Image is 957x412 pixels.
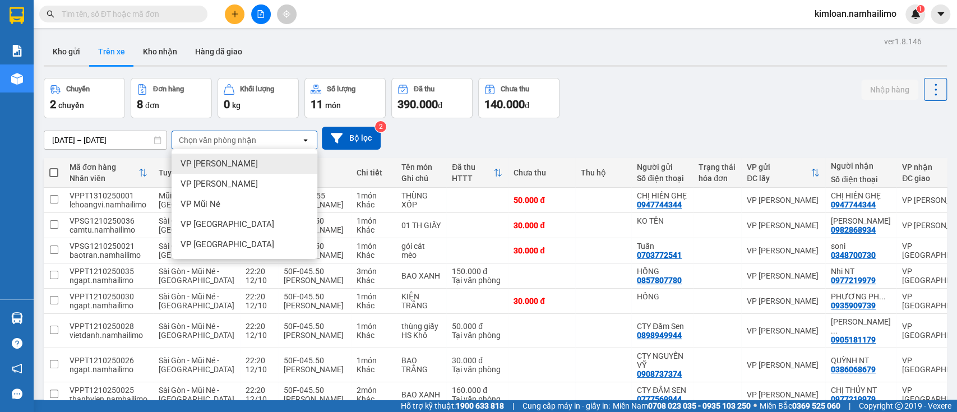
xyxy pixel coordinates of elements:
div: [PERSON_NAME] [284,331,345,340]
div: PHƯƠNG PHI NT [831,292,891,301]
div: 0982868934 [831,225,876,234]
div: 1 món [357,216,390,225]
div: QUỲNH NT [831,356,891,365]
span: Sài Gòn - Mũi Né - [GEOGRAPHIC_DATA] [159,386,234,404]
div: lehoangvi.namhailimo [70,200,147,209]
button: Chuyến2chuyến [44,78,125,118]
img: logo-vxr [10,7,24,24]
div: Số điện thoại [637,174,687,183]
div: 12/10 [246,395,272,404]
div: Trạng thái [699,163,736,172]
button: caret-down [931,4,950,24]
button: Khối lượng0kg [218,78,299,118]
div: 30.000 đ [452,356,502,365]
div: Khác [357,331,390,340]
ul: Menu [172,149,317,259]
div: Tại văn phòng [452,276,502,285]
span: Mũi Né - [GEOGRAPHIC_DATA] [159,191,234,209]
div: 1 món [357,242,390,251]
div: VPPT1210250026 [70,356,147,365]
svg: open [301,136,310,145]
span: kimloan.namhailimo [806,7,905,21]
span: ⚪️ [753,404,757,408]
div: Khác [357,365,390,374]
div: Khối lượng [240,85,274,93]
div: VP [PERSON_NAME] [747,221,820,230]
div: 22:20 [246,267,272,276]
div: VP [PERSON_NAME] [747,326,820,335]
div: Số lượng [327,85,355,93]
div: 01 TH GIẤY [401,221,441,230]
span: Sài Gòn - Mũi Né - [GEOGRAPHIC_DATA] [159,322,234,340]
div: 50F-045.50 [284,356,345,365]
span: Sài Gòn - Mũi Né - [GEOGRAPHIC_DATA] [159,356,234,374]
button: Kho gửi [44,38,89,65]
div: 0348700730 [831,251,876,260]
img: solution-icon [11,45,23,57]
button: Hàng đã giao [186,38,251,65]
div: Đơn hàng [153,85,184,93]
div: Mã đơn hàng [70,163,138,172]
div: CTY NGUYÊN VỸ [637,351,687,369]
button: aim [277,4,297,24]
span: aim [283,10,290,18]
div: HỒNG [637,267,687,276]
div: 0977219979 [831,395,876,404]
div: 3 món [357,267,390,276]
span: caret-down [936,9,946,19]
button: Số lượng11món [304,78,386,118]
span: Sài Gòn - Mũi Né - [GEOGRAPHIC_DATA] [159,242,234,260]
div: CTY ĐẦM SEN [637,386,687,395]
span: ... [879,292,886,301]
div: Người gửi [637,163,687,172]
div: VPPT1310250001 [70,191,147,200]
button: Trên xe [89,38,134,65]
span: VP Mũi Né [181,198,220,210]
button: Bộ lọc [322,127,381,150]
div: HỒNG [637,292,687,301]
button: plus [225,4,244,24]
div: Khác [357,200,390,209]
span: đ [438,101,442,110]
span: Cung cấp máy in - giấy in: [523,400,610,412]
div: VP [PERSON_NAME] [747,390,820,399]
button: Chưa thu140.000đ [478,78,560,118]
div: HTTT [452,174,493,183]
span: kg [232,101,241,110]
div: VPPT1210250025 [70,386,147,395]
div: ngapt.namhailimo [70,365,147,374]
div: 1 món [357,191,390,200]
button: file-add [251,4,271,24]
div: ngapt.namhailimo [70,276,147,285]
div: VPPT1210250028 [70,322,147,331]
div: 50F-045.50 [284,267,345,276]
span: Miền Nam [613,400,751,412]
div: 12/10 [246,365,272,374]
div: Tuấn [637,242,687,251]
div: Khác [357,225,390,234]
div: 0905181179 [831,335,876,344]
span: VP [PERSON_NAME] [181,178,258,189]
span: ... [831,326,838,335]
div: 22:20 [246,322,272,331]
div: thùng giấy [401,322,441,331]
div: baotran.namhailimo [70,251,147,260]
div: Khác [357,276,390,285]
div: 50.000 đ [514,196,570,205]
div: 0947744344 [637,200,682,209]
div: BAO XANH [401,271,441,280]
div: 50F-045.50 [284,386,345,395]
div: 0908737374 [637,369,682,378]
div: Chuyến [66,85,90,93]
div: [PERSON_NAME] [284,301,345,310]
div: 22:20 [246,356,272,365]
div: 0947744344 [831,200,876,209]
th: Toggle SortBy [64,158,153,188]
div: VP [PERSON_NAME] [747,297,820,305]
span: plus [231,10,239,18]
sup: 2 [375,121,386,132]
div: 0703772541 [637,251,682,260]
div: VP [PERSON_NAME] [747,196,820,205]
span: search [47,10,54,18]
div: Đã thu [414,85,434,93]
